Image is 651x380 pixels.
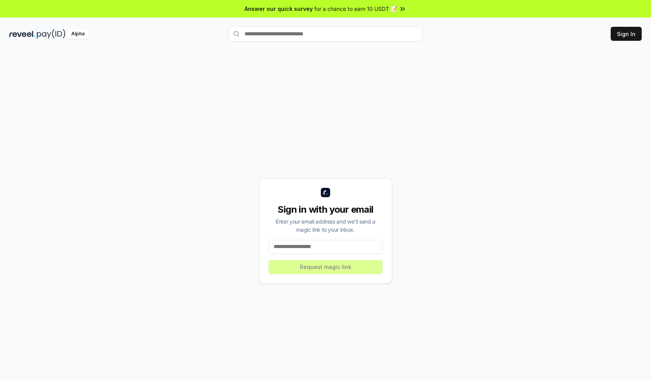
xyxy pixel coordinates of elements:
[314,5,397,13] span: for a chance to earn 10 USDT 📝
[67,29,89,39] div: Alpha
[9,29,35,39] img: reveel_dark
[37,29,65,39] img: pay_id
[269,203,382,216] div: Sign in with your email
[321,188,330,197] img: logo_small
[269,217,382,234] div: Enter your email address and we’ll send a magic link to your inbox.
[611,27,642,41] button: Sign In
[245,5,313,13] span: Answer our quick survey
